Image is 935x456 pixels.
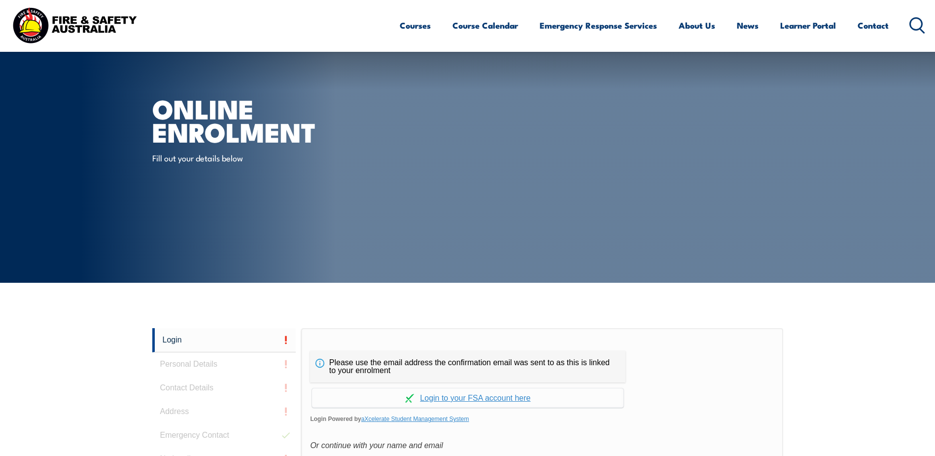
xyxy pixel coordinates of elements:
h1: Online Enrolment [152,97,396,143]
div: Or continue with your name and email [310,438,774,453]
span: Login Powered by [310,412,774,426]
img: Log in withaxcelerate [405,394,414,403]
a: Emergency Response Services [540,12,657,38]
p: Fill out your details below [152,152,332,163]
a: Login [152,328,296,352]
a: News [737,12,759,38]
a: Courses [400,12,431,38]
div: Please use the email address the confirmation email was sent to as this is linked to your enrolment [310,351,625,382]
a: Contact [858,12,889,38]
a: About Us [679,12,715,38]
a: Course Calendar [452,12,518,38]
a: aXcelerate Student Management System [361,416,469,422]
a: Learner Portal [780,12,836,38]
